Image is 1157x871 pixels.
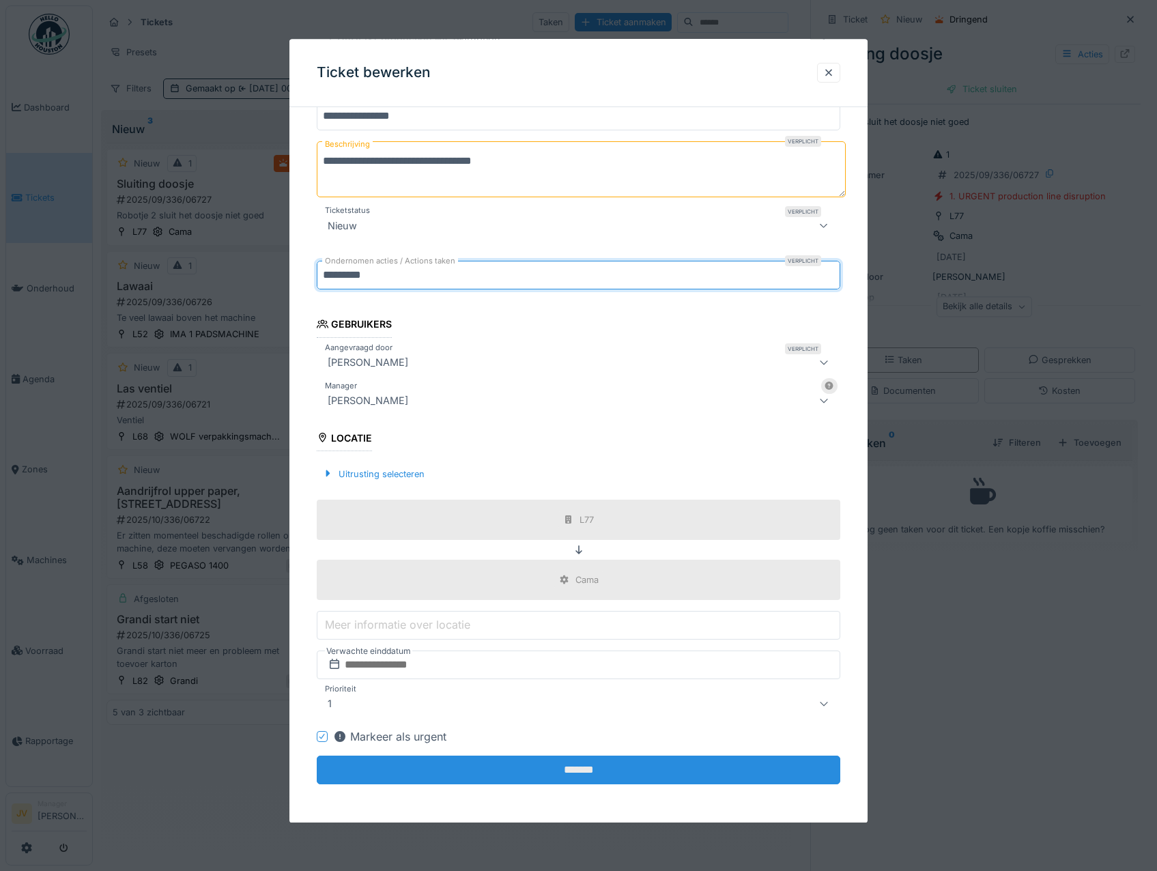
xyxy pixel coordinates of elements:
h3: Ticket bewerken [317,64,431,81]
label: Titel [322,97,344,109]
div: Cama [575,573,599,586]
label: Manager [322,380,360,392]
div: Verplicht [785,207,821,218]
label: Ondernomen acties / Actions taken [322,256,458,268]
label: Ticketstatus [322,205,373,217]
div: [PERSON_NAME] [322,354,414,371]
div: Nieuw [322,218,362,234]
div: [PERSON_NAME] [322,392,414,409]
label: Aangevraagd door [322,342,395,354]
div: Uitrusting selecteren [317,465,430,483]
div: L77 [580,513,594,526]
label: Meer informatie over locatie [322,617,473,633]
label: Prioriteit [322,683,359,695]
div: Locatie [317,428,373,451]
div: Verplicht [785,256,821,267]
label: Beschrijving [322,137,373,154]
div: Verplicht [785,137,821,147]
div: 1 [322,696,337,712]
div: Gebruikers [317,315,392,338]
div: Verplicht [785,343,821,354]
label: Verwachte einddatum [325,644,412,659]
div: Markeer als urgent [333,728,446,745]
